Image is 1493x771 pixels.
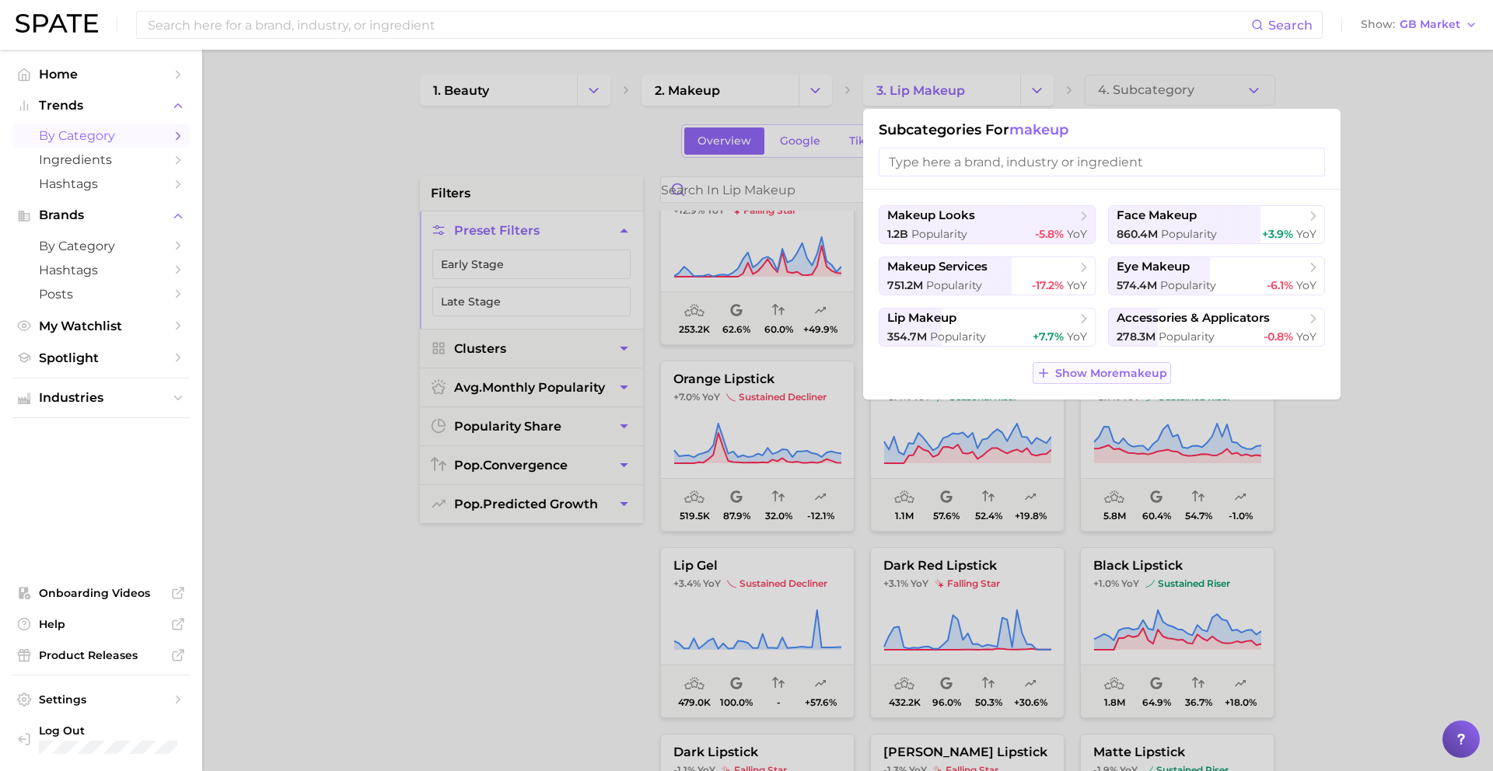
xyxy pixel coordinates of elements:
[12,688,190,711] a: Settings
[1117,278,1157,292] span: 574.4m
[39,287,163,302] span: Posts
[1296,330,1316,344] span: YoY
[39,67,163,82] span: Home
[1033,330,1064,344] span: +7.7%
[39,99,163,113] span: Trends
[879,121,1325,138] h1: Subcategories for
[12,124,190,148] a: by Category
[1035,227,1064,241] span: -5.8%
[1262,227,1293,241] span: +3.9%
[39,693,163,706] span: Settings
[1108,308,1325,347] button: accessories & applicators278.3m Popularity-0.8% YoY
[39,351,163,365] span: Spotlight
[930,330,986,344] span: Popularity
[879,308,1096,347] button: lip makeup354.7m Popularity+7.7% YoY
[12,386,190,410] button: Industries
[1117,330,1156,344] span: 278.3m
[879,205,1096,244] button: makeup looks1.2b Popularity-5.8% YoY
[1159,330,1215,344] span: Popularity
[12,282,190,306] a: Posts
[12,234,190,258] a: by Category
[887,278,923,292] span: 751.2m
[12,62,190,86] a: Home
[12,204,190,227] button: Brands
[39,319,163,333] span: My Watchlist
[12,612,190,636] a: Help
[39,617,163,631] span: Help
[39,152,163,167] span: Ingredients
[12,346,190,370] a: Spotlight
[39,586,163,600] span: Onboarding Videos
[887,208,975,223] span: makeup looks
[1067,330,1087,344] span: YoY
[887,330,927,344] span: 354.7m
[911,227,967,241] span: Popularity
[12,644,190,667] a: Product Releases
[1067,227,1087,241] span: YoY
[12,148,190,172] a: Ingredients
[39,263,163,277] span: Hashtags
[39,176,163,191] span: Hashtags
[1400,20,1460,29] span: GB Market
[879,148,1325,176] input: Type here a brand, industry or ingredient
[1161,227,1217,241] span: Popularity
[1296,278,1316,292] span: YoY
[1032,278,1064,292] span: -17.2%
[926,278,982,292] span: Popularity
[146,12,1251,38] input: Search here for a brand, industry, or ingredient
[39,128,163,143] span: by Category
[12,258,190,282] a: Hashtags
[39,239,163,253] span: by Category
[887,260,988,274] span: makeup services
[1117,311,1270,326] span: accessories & applicators
[1055,367,1167,380] span: Show More makeup
[1108,256,1325,295] button: eye makeup574.4m Popularity-6.1% YoY
[1067,278,1087,292] span: YoY
[1108,205,1325,244] button: face makeup860.4m Popularity+3.9% YoY
[1033,362,1171,384] button: Show Moremakeup
[12,314,190,338] a: My Watchlist
[1267,278,1293,292] span: -6.1%
[1296,227,1316,241] span: YoY
[1160,278,1216,292] span: Popularity
[1117,208,1197,223] span: face makeup
[887,311,956,326] span: lip makeup
[1264,330,1293,344] span: -0.8%
[16,14,98,33] img: SPATE
[39,391,163,405] span: Industries
[887,227,908,241] span: 1.2b
[1117,227,1158,241] span: 860.4m
[1117,260,1190,274] span: eye makeup
[12,581,190,605] a: Onboarding Videos
[12,94,190,117] button: Trends
[39,724,177,738] span: Log Out
[1009,121,1068,138] span: makeup
[1357,15,1481,35] button: ShowGB Market
[1268,18,1313,33] span: Search
[12,719,190,759] a: Log out. Currently logged in with e-mail mathilde@spate.nyc.
[879,256,1096,295] button: makeup services751.2m Popularity-17.2% YoY
[39,208,163,222] span: Brands
[39,648,163,662] span: Product Releases
[12,172,190,196] a: Hashtags
[1361,20,1395,29] span: Show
